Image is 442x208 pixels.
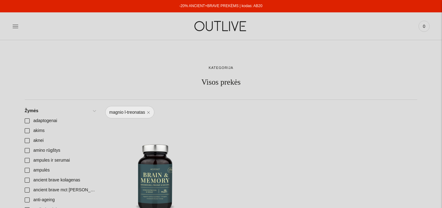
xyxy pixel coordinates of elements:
a: amino rūgštys [21,146,99,155]
span: 0 [420,22,428,31]
a: 0 [419,19,430,33]
a: Žymės [21,106,99,116]
a: adaptogenai [21,116,99,126]
a: anti-ageing [21,195,99,205]
a: ampulės [21,165,99,175]
a: ancient brave mct [PERSON_NAME] [21,185,99,195]
a: aknei [21,136,99,146]
a: akims [21,126,99,136]
a: ancient brave kolagenas [21,175,99,185]
img: OUTLIVE [182,15,260,37]
a: ampules ir serumai [21,155,99,165]
a: magnio l-treonatas [105,106,154,118]
a: -20% ANCIENT+BRAVE PREKĖMS | kodas: AB20 [179,4,262,8]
